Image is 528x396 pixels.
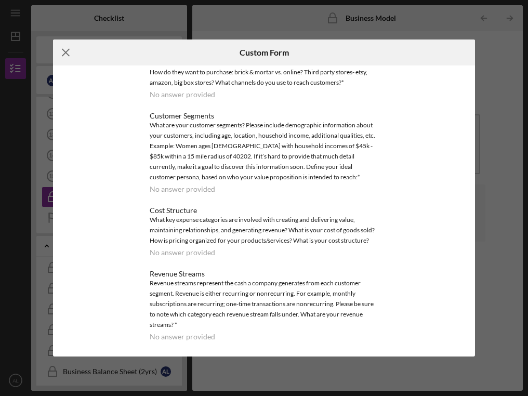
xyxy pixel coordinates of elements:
div: No answer provided [150,333,215,341]
div: No answer provided [150,90,215,99]
div: Customer Segments [150,112,378,120]
div: No answer provided [150,248,215,257]
div: Revenue streams represent the cash a company generates from each customer segment. Revenue is eit... [150,278,378,330]
h6: Custom Form [240,48,289,57]
div: Revenue Streams [150,270,378,278]
div: Cost Structure [150,206,378,215]
div: No answer provided [150,185,215,193]
div: What key expense categories are involved with creating and delivering value, maintaining relation... [150,215,378,246]
div: What are your customer segments? Please include demographic information about your customers, inc... [150,120,378,182]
